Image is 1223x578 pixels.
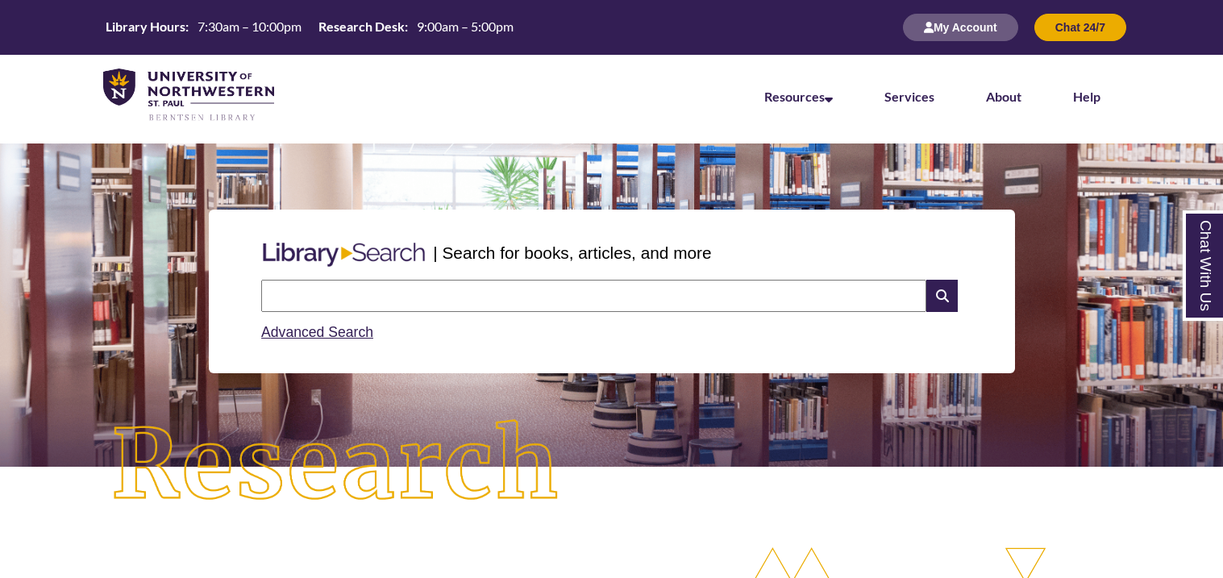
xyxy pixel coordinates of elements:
p: | Search for books, articles, and more [433,240,711,265]
th: Research Desk: [312,18,410,35]
a: My Account [903,20,1018,34]
a: Hours Today [99,18,520,37]
a: Chat 24/7 [1034,20,1126,34]
a: Advanced Search [261,324,373,340]
a: Help [1073,89,1100,104]
span: 9:00am – 5:00pm [417,19,514,34]
a: Services [884,89,934,104]
table: Hours Today [99,18,520,35]
img: Research [61,370,612,561]
span: 7:30am – 10:00pm [198,19,302,34]
a: Resources [764,89,833,104]
img: Libary Search [255,236,433,273]
img: UNWSP Library Logo [103,69,274,123]
i: Search [926,280,957,312]
button: Chat 24/7 [1034,14,1126,41]
th: Library Hours: [99,18,191,35]
button: My Account [903,14,1018,41]
a: About [986,89,1021,104]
